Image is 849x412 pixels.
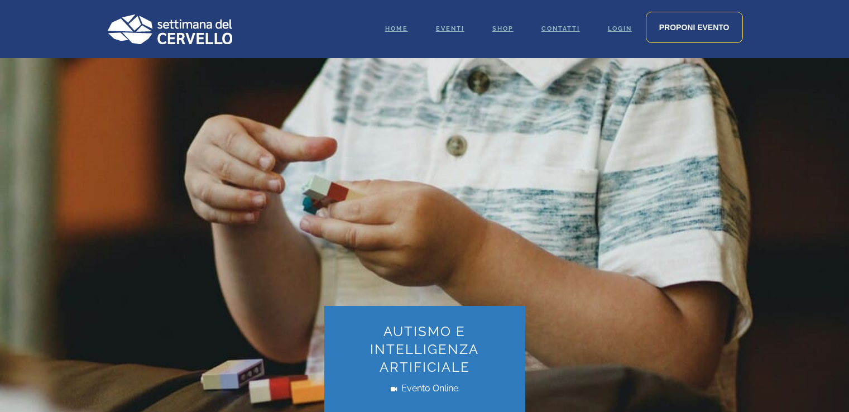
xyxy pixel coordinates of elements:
span: Evento Online [341,382,509,395]
img: Logo [107,14,232,44]
span: Home [385,25,408,32]
h1: Autismo e Intelligenza Artificiale [341,323,509,376]
a: Proponi evento [646,12,743,43]
span: Login [608,25,632,32]
span: Proponi evento [659,23,730,32]
span: Contatti [541,25,580,32]
span: Eventi [436,25,464,32]
span: Shop [492,25,514,32]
